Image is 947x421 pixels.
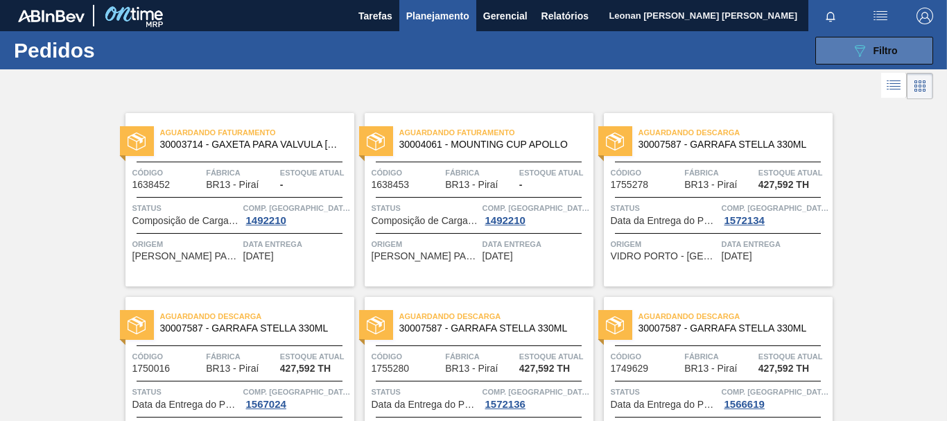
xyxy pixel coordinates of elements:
span: Código [611,166,681,180]
img: TNhmsLtSVTkK8tSr43FrP2fwEKptu5GPRR3wAAAABJRU5ErkJggg== [18,10,85,22]
span: Estoque atual [758,350,829,363]
div: 1492210 [483,215,528,226]
img: status [128,316,146,334]
span: 1638453 [372,180,410,190]
div: 1492210 [243,215,289,226]
span: BR13 - Piraí [206,180,259,190]
img: Logout [916,8,933,24]
a: Comp. [GEOGRAPHIC_DATA]1492210 [483,201,590,226]
span: 1638452 [132,180,171,190]
span: 30004061 - MOUNTING CUP APOLLO [399,139,582,150]
span: 1750016 [132,363,171,374]
div: Visão em Lista [881,73,907,99]
span: BR13 - Piraí [445,363,498,374]
img: status [367,316,385,334]
span: 21/06/2024 [483,251,513,261]
div: 1572134 [722,215,767,226]
span: Relatórios [541,8,589,24]
span: Origem [611,237,718,251]
span: 12/09/2024 [722,251,752,261]
span: Status [132,201,240,215]
span: BR13 - Piraí [684,363,737,374]
button: Notificações [808,6,853,26]
span: Filtro [874,45,898,56]
span: Fábrica [684,166,755,180]
span: 30007587 - GARRAFA STELLA 330ML [638,139,822,150]
span: 21/06/2024 [243,251,274,261]
div: 1566619 [722,399,767,410]
a: statusAguardando Descarga30007587 - GARRAFA STELLA 330MLCódigo1755278FábricaBR13 - PiraíEstoque a... [593,113,833,286]
span: Status [611,385,718,399]
h1: Pedidos [14,42,208,58]
button: Filtro [815,37,933,65]
span: Código [132,166,203,180]
span: BR13 - Piraí [206,363,259,374]
span: Status [611,201,718,215]
span: Status [372,201,479,215]
span: Aguardando Descarga [399,309,593,323]
span: Data da Entrega do Pedido Atrasada [372,399,479,410]
span: 427,592 TH [280,363,331,374]
span: Comp. Carga [722,385,829,399]
span: Origem [372,237,479,251]
span: Aguardando Descarga [638,309,833,323]
span: Comp. Carga [483,385,590,399]
span: VIDRO PORTO - PORTO FERREIRA (SP) [611,251,718,261]
span: 1749629 [611,363,649,374]
span: COSTER PACKAGING DO BRASIL - SAO PAULO [132,251,240,261]
span: Código [611,350,681,363]
img: status [606,316,624,334]
span: Estoque atual [519,166,590,180]
span: Aguardando Faturamento [399,126,593,139]
img: status [606,132,624,151]
a: Comp. [GEOGRAPHIC_DATA]1566619 [722,385,829,410]
span: Status [372,385,479,399]
span: BR13 - Piraí [445,180,498,190]
a: statusAguardando Faturamento30004061 - MOUNTING CUP APOLLOCódigo1638453FábricaBR13 - PiraíEstoque... [354,113,593,286]
span: Data da Entrega do Pedido Atrasada [611,216,718,226]
span: Planejamento [406,8,469,24]
span: Estoque atual [280,350,351,363]
a: Comp. [GEOGRAPHIC_DATA]1572136 [483,385,590,410]
span: Aguardando Faturamento [160,126,354,139]
span: BR13 - Piraí [684,180,737,190]
span: Composição de Carga Aceita [132,216,240,226]
span: Comp. Carga [243,385,351,399]
span: - [519,180,523,190]
span: 427,592 TH [758,180,809,190]
div: 1567024 [243,399,289,410]
span: Origem [132,237,240,251]
span: 30007587 - GARRAFA STELLA 330ML [160,323,343,334]
img: status [128,132,146,151]
span: Gerencial [483,8,528,24]
span: Tarefas [358,8,392,24]
div: 1572136 [483,399,528,410]
a: Comp. [GEOGRAPHIC_DATA]1572134 [722,201,829,226]
span: Data entrega [483,237,590,251]
span: 427,592 TH [519,363,570,374]
span: 30007587 - GARRAFA STELLA 330ML [399,323,582,334]
span: Data da Entrega do Pedido Atrasada [611,399,718,410]
span: 427,592 TH [758,363,809,374]
span: Data da Entrega do Pedido Antecipada [132,399,240,410]
span: Estoque atual [519,350,590,363]
span: COSTER PACKAGING DO BRASIL - SAO PAULO [372,251,479,261]
span: Fábrica [445,166,516,180]
img: status [367,132,385,151]
span: Código [132,350,203,363]
span: 30007587 - GARRAFA STELLA 330ML [638,323,822,334]
span: Estoque atual [280,166,351,180]
span: Estoque atual [758,166,829,180]
span: Código [372,350,442,363]
span: Aguardando Descarga [638,126,833,139]
span: - [280,180,284,190]
span: Fábrica [684,350,755,363]
img: userActions [872,8,889,24]
div: Visão em Cards [907,73,933,99]
a: statusAguardando Faturamento30003714 - GAXETA PARA VALVULA [PERSON_NAME]Código1638452FábricaBR13 ... [115,113,354,286]
span: Data entrega [243,237,351,251]
span: Comp. Carga [243,201,351,215]
span: Comp. Carga [483,201,590,215]
span: Status [132,385,240,399]
span: Data entrega [722,237,829,251]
